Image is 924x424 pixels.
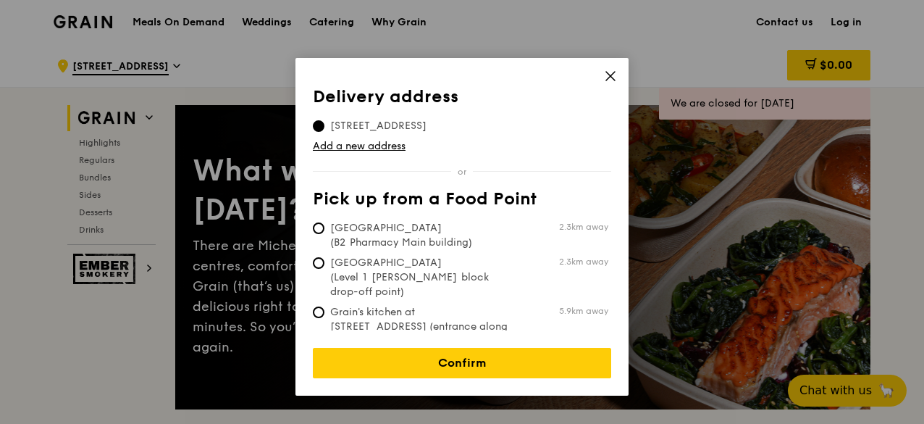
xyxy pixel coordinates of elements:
span: [STREET_ADDRESS] [313,119,444,133]
span: 2.3km away [559,221,608,233]
th: Pick up from a Food Point [313,189,611,215]
span: [GEOGRAPHIC_DATA] (Level 1 [PERSON_NAME] block drop-off point) [313,256,529,299]
input: Grain's kitchen at [STREET_ADDRESS] (entrance along [PERSON_NAME][GEOGRAPHIC_DATA])5.9km away [313,307,324,318]
span: [GEOGRAPHIC_DATA] (B2 Pharmacy Main building) [313,221,529,250]
span: 2.3km away [559,256,608,267]
th: Delivery address [313,87,611,113]
input: [GEOGRAPHIC_DATA] (B2 Pharmacy Main building)2.3km away [313,223,324,234]
a: Confirm [313,348,611,378]
input: [GEOGRAPHIC_DATA] (Level 1 [PERSON_NAME] block drop-off point)2.3km away [313,257,324,269]
a: Add a new address [313,139,611,154]
span: 5.9km away [559,305,608,317]
span: Grain's kitchen at [STREET_ADDRESS] (entrance along [PERSON_NAME][GEOGRAPHIC_DATA]) [313,305,529,363]
input: [STREET_ADDRESS] [313,120,324,132]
